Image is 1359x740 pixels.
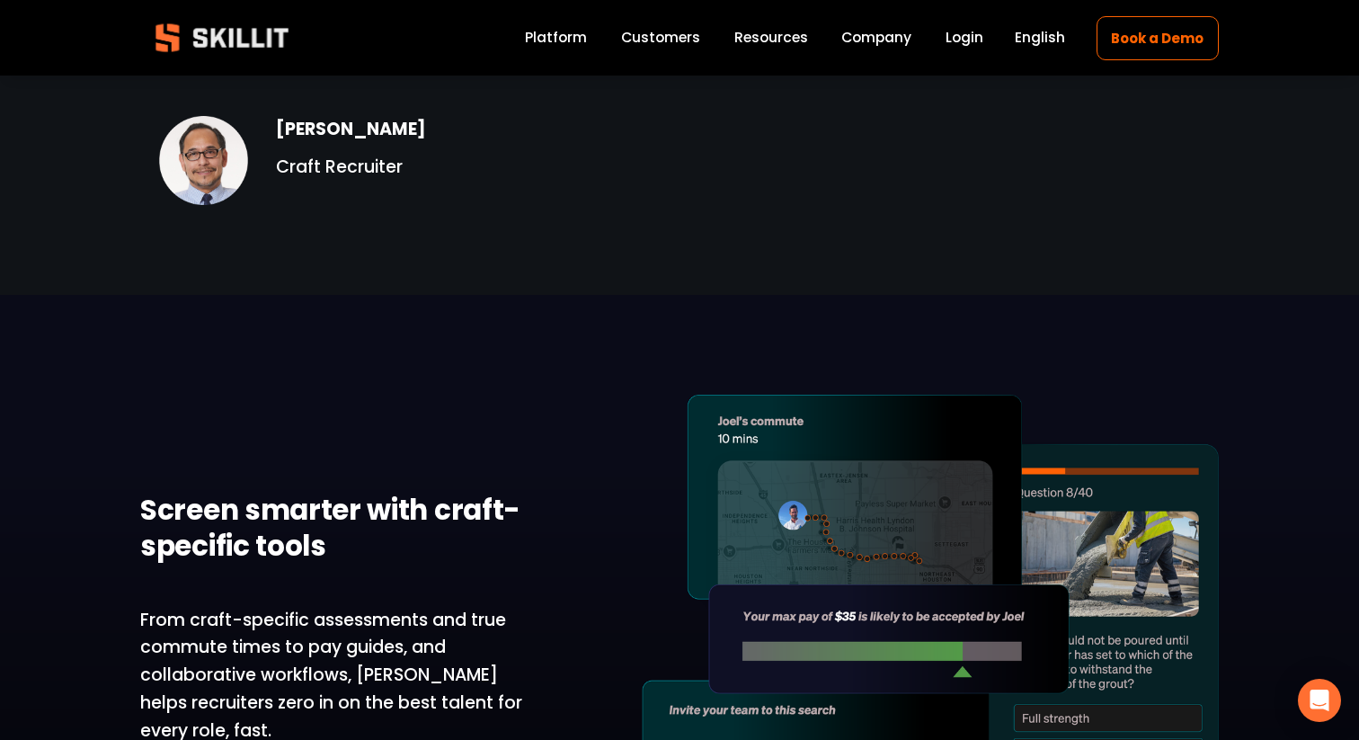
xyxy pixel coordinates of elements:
[276,154,583,182] p: Craft Recruiter
[621,26,700,50] a: Customers
[734,27,808,48] span: Resources
[140,11,304,65] img: Skillit
[946,26,983,50] a: Login
[525,26,587,50] a: Platform
[1015,26,1065,50] div: language picker
[1298,679,1341,722] div: Open Intercom Messenger
[140,490,520,566] strong: Screen smarter with craft-specific tools
[734,26,808,50] a: folder dropdown
[841,26,911,50] a: Company
[1015,27,1065,48] span: English
[276,117,426,141] strong: [PERSON_NAME]
[1097,16,1219,60] a: Book a Demo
